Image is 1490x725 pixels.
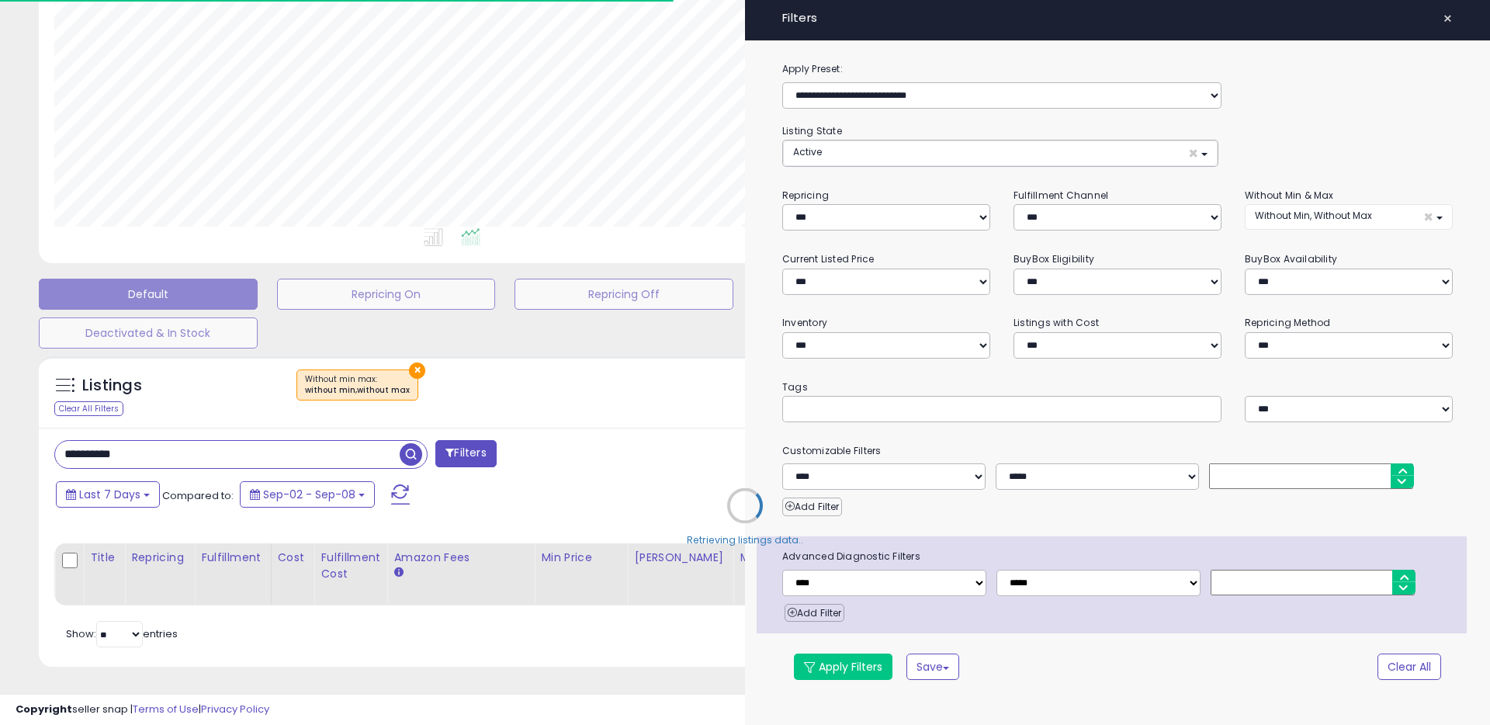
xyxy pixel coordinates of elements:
h4: Filters [782,12,1453,25]
span: × [1188,145,1198,161]
small: Repricing [782,189,829,202]
small: Listings with Cost [1014,316,1099,329]
small: Without Min & Max [1245,189,1334,202]
button: Active × [783,140,1218,166]
span: × [1443,8,1453,29]
span: Without Min, Without Max [1255,209,1372,222]
small: Fulfillment Channel [1014,189,1108,202]
small: Listing State [782,124,842,137]
button: × [1436,8,1459,29]
button: Without Min, Without Max × [1245,204,1453,230]
label: Apply Preset: [771,61,1464,78]
small: BuyBox Availability [1245,252,1337,265]
span: × [1423,209,1433,225]
span: Active [793,145,822,158]
small: Repricing Method [1245,316,1331,329]
small: Inventory [782,316,827,329]
small: Current Listed Price [782,252,874,265]
div: Retrieving listings data.. [687,532,803,546]
small: BuyBox Eligibility [1014,252,1094,265]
